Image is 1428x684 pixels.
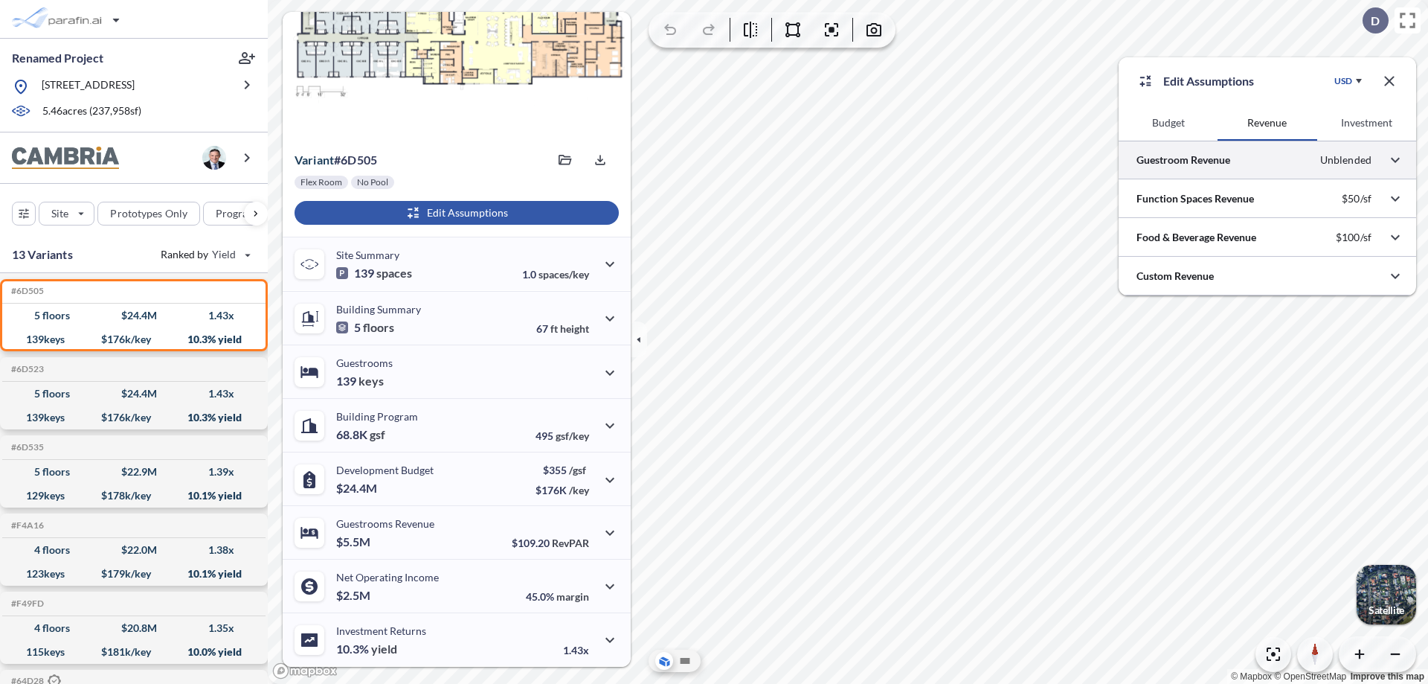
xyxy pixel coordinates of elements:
span: height [560,322,589,335]
button: Prototypes Only [97,202,200,226]
button: Ranked by Yield [149,243,260,266]
p: 10.3% [336,642,397,656]
p: # 6d505 [295,153,377,167]
span: ft [550,322,558,335]
p: 139 [336,266,412,281]
h5: Click to copy the code [8,598,44,609]
p: Guestrooms [336,357,393,369]
span: Variant [295,153,334,167]
img: Switcher Image [1357,565,1416,624]
span: keys [358,374,384,389]
h5: Click to copy the code [8,520,44,531]
p: $355 [535,464,589,476]
p: 5 [336,320,394,335]
a: OpenStreetMap [1274,671,1346,682]
p: 139 [336,374,384,389]
p: Edit Assumptions [1163,72,1254,90]
p: Function Spaces Revenue [1136,191,1254,206]
button: Investment [1317,105,1416,141]
p: Investment Returns [336,624,426,637]
p: 45.0% [526,590,589,603]
a: Mapbox homepage [272,662,338,680]
p: Food & Beverage Revenue [1136,230,1256,245]
span: gsf [370,427,385,442]
button: Switcher ImageSatellite [1357,565,1416,624]
button: Site [39,202,94,226]
span: Yield [212,247,237,262]
span: yield [371,642,397,656]
p: 67 [536,322,589,335]
p: $176K [535,484,589,496]
p: 1.0 [522,268,589,281]
p: [STREET_ADDRESS] [42,77,135,96]
p: Building Summary [336,303,421,316]
h5: Click to copy the code [8,364,44,374]
p: $24.4M [336,481,379,496]
p: Custom Revenue [1136,269,1214,284]
p: Guestrooms Revenue [336,517,434,530]
div: USD [1334,75,1352,87]
p: D [1371,14,1380,28]
p: $109.20 [512,537,589,549]
p: Satellite [1368,604,1404,616]
button: Program [203,202,283,226]
img: user logo [202,146,226,170]
p: $50/sf [1342,192,1371,205]
span: spaces/key [538,268,589,281]
p: 13 Variants [12,246,73,263]
span: RevPAR [552,537,589,549]
span: /key [569,484,589,496]
p: 495 [535,429,589,442]
p: No Pool [357,176,388,188]
button: Site Plan [676,652,694,670]
span: /gsf [569,464,586,476]
p: Site Summary [336,249,399,261]
p: Building Program [336,410,418,423]
p: Program [216,206,257,221]
button: Aerial View [655,652,673,670]
button: Edit Assumptions [295,201,619,225]
p: 68.8K [336,427,385,442]
img: BrandImage [12,147,119,170]
button: Revenue [1218,105,1316,141]
p: Prototypes Only [110,206,187,221]
p: Flex Room [300,176,342,188]
span: floors [363,320,394,335]
button: Budget [1119,105,1218,141]
a: Mapbox [1231,671,1272,682]
p: $5.5M [336,534,373,549]
p: 5.46 acres ( 237,958 sf) [42,103,141,120]
h5: Click to copy the code [8,442,44,453]
span: margin [556,590,589,603]
p: Development Budget [336,464,434,476]
span: gsf/key [556,429,589,442]
p: Net Operating Income [336,571,439,584]
p: 1.43x [563,644,589,656]
span: spaces [376,266,412,281]
p: $2.5M [336,588,373,603]
h5: Click to copy the code [8,286,44,296]
a: Improve this map [1351,671,1424,682]
p: Site [51,206,68,221]
p: Renamed Project [12,50,103,66]
p: $100/sf [1336,231,1371,244]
